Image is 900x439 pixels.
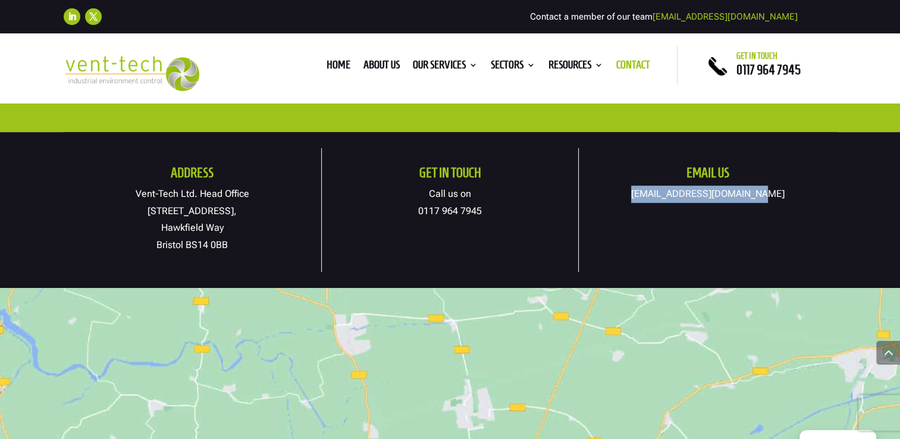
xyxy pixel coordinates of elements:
[736,62,801,77] a: 0117 964 7945
[548,61,603,74] a: Resources
[736,51,777,61] span: Get in touch
[653,11,798,22] a: [EMAIL_ADDRESS][DOMAIN_NAME]
[631,188,785,199] a: [EMAIL_ADDRESS][DOMAIN_NAME]
[413,61,478,74] a: Our Services
[64,186,321,254] p: Vent-Tech Ltd. Head Office [STREET_ADDRESS], Hawkfield Way Bristol BS14 0BB
[491,61,535,74] a: Sectors
[530,11,798,22] span: Contact a member of our team
[85,8,102,25] a: Follow on X
[322,186,578,220] p: Call us on
[64,8,80,25] a: Follow on LinkedIn
[363,61,400,74] a: About us
[418,205,482,217] a: 0117 964 7945
[579,166,836,186] h2: Email us
[322,166,578,186] h2: Get in touch
[616,61,650,74] a: Contact
[64,166,321,186] h2: Address
[64,56,200,91] img: 2023-09-27T08_35_16.549ZVENT-TECH---Clear-background
[327,61,350,74] a: Home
